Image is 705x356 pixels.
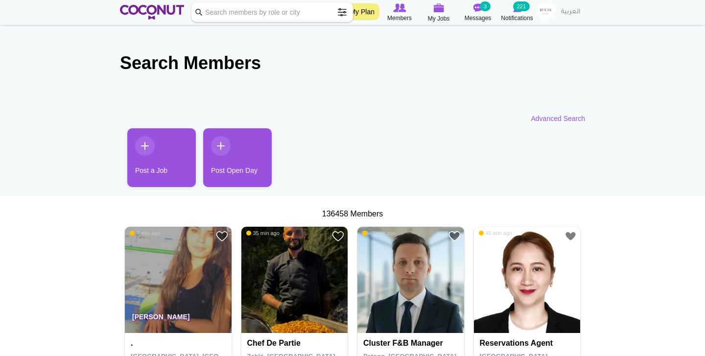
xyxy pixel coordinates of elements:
[196,128,264,194] li: 2 / 2
[497,2,537,23] a: Notifications Notifications 221
[120,209,585,220] div: 136458 Members
[387,13,412,23] span: Members
[513,1,530,11] small: 221
[564,230,577,242] a: Add to Favourites
[120,5,184,20] img: Home
[345,3,379,20] a: My Plan
[125,306,232,333] p: [PERSON_NAME]
[393,3,406,12] img: Browse Members
[428,14,450,24] span: My Jobs
[513,3,521,12] img: Notifications
[458,2,497,23] a: Messages Messages 3
[131,339,228,348] h4: .
[531,114,585,123] a: Advanced Search
[473,3,483,12] img: Messages
[203,128,272,187] a: Post Open Day
[465,13,492,23] span: Messages
[120,128,188,194] li: 1 / 2
[479,230,512,237] span: 45 min ago
[419,2,458,24] a: My Jobs My Jobs
[480,1,491,11] small: 3
[120,51,585,75] h2: Search Members
[332,230,344,242] a: Add to Favourites
[127,128,196,187] a: Post a Job
[448,230,461,242] a: Add to Favourites
[363,339,461,348] h4: Cluster F&B Manager
[191,2,353,22] input: Search members by role or city
[130,230,160,237] span: 7 min ago
[362,230,396,237] span: 41 min ago
[247,339,345,348] h4: Chef de Partie
[556,2,585,22] a: العربية
[433,3,444,12] img: My Jobs
[480,339,577,348] h4: Reservations agent
[216,230,228,242] a: Add to Favourites
[380,2,419,23] a: Browse Members Members
[501,13,533,23] span: Notifications
[246,230,280,237] span: 35 min ago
